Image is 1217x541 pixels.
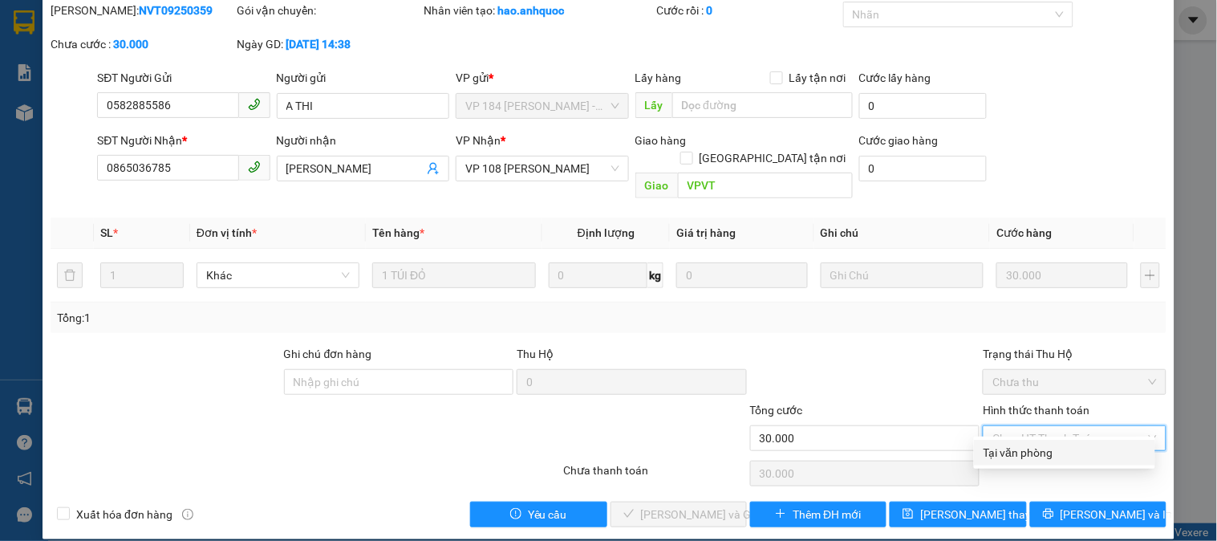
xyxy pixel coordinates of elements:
input: Cước giao hàng [859,156,988,181]
div: Tổng: 1 [57,309,471,327]
span: Yêu cầu [528,506,567,523]
span: [PERSON_NAME] thay đổi [920,506,1049,523]
label: Hình thức thanh toán [983,404,1089,417]
span: SL [100,226,113,239]
label: Cước giao hàng [859,134,939,147]
span: Lấy hàng [635,71,682,84]
span: Xuất hóa đơn hàng [70,506,179,523]
div: [PERSON_NAME]: [51,2,233,19]
div: SĐT Người Nhận [97,132,270,149]
input: Ghi chú đơn hàng [284,369,514,395]
span: Giao [635,173,678,198]
b: NVT09250359 [139,4,213,17]
span: save [903,508,914,521]
b: hao.anhquoc [497,4,564,17]
span: Lấy [635,92,672,118]
span: Cước hàng [996,226,1052,239]
input: 0 [996,262,1128,288]
b: 30.000 [113,38,148,51]
span: Giao hàng [635,134,687,147]
div: Trạng thái Thu Hộ [983,345,1166,363]
span: Lấy tận nơi [783,69,853,87]
span: plus [775,508,786,521]
button: exclamation-circleYêu cầu [470,502,606,527]
span: kg [647,262,663,288]
b: 0 [707,4,713,17]
button: printer[PERSON_NAME] và In [1030,502,1166,527]
span: Thu Hộ [517,348,554,360]
label: Cước lấy hàng [859,71,931,84]
th: Ghi chú [814,218,990,249]
span: Tên hàng [372,226,424,239]
span: user-add [427,162,440,175]
div: Nhân viên tạo: [424,2,654,19]
div: Chưa cước : [51,35,233,53]
button: save[PERSON_NAME] thay đổi [890,502,1026,527]
span: [PERSON_NAME] và In [1061,506,1173,523]
div: Ngày GD: [237,35,420,53]
div: Người nhận [277,132,449,149]
span: VP 108 Lê Hồng Phong - Vũng Tàu [465,157,619,181]
span: [GEOGRAPHIC_DATA] tận nơi [693,149,853,167]
div: SĐT Người Gửi [97,69,270,87]
div: Gói vận chuyển: [237,2,420,19]
input: Dọc đường [672,92,853,118]
span: Thêm ĐH mới [793,506,861,523]
span: VP Nhận [456,134,501,147]
span: Khác [206,263,350,287]
span: phone [248,98,261,111]
input: Cước lấy hàng [859,93,988,119]
span: phone [248,161,261,173]
div: Người gửi [277,69,449,87]
button: check[PERSON_NAME] và Giao hàng [611,502,747,527]
div: VP gửi [456,69,628,87]
div: Chưa thanh toán [562,462,748,490]
span: Định lượng [578,226,635,239]
b: [DATE] 14:38 [286,38,351,51]
input: VD: Bàn, Ghế [372,262,535,288]
span: Chưa thu [992,370,1156,394]
div: Tại văn phòng [984,444,1146,462]
span: Chọn HT Thanh Toán [992,426,1156,450]
span: exclamation-circle [510,508,521,521]
button: plus [1141,262,1160,288]
button: plusThêm ĐH mới [750,502,886,527]
button: delete [57,262,83,288]
div: Cước rồi : [657,2,840,19]
span: Đơn vị tính [197,226,257,239]
input: Ghi Chú [821,262,984,288]
span: Giá trị hàng [676,226,736,239]
span: printer [1043,508,1054,521]
span: info-circle [182,509,193,520]
input: Dọc đường [678,173,853,198]
span: VP 184 Nguyễn Văn Trỗi - HCM [465,94,619,118]
input: 0 [676,262,808,288]
label: Ghi chú đơn hàng [284,348,372,360]
span: Tổng cước [750,404,803,417]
